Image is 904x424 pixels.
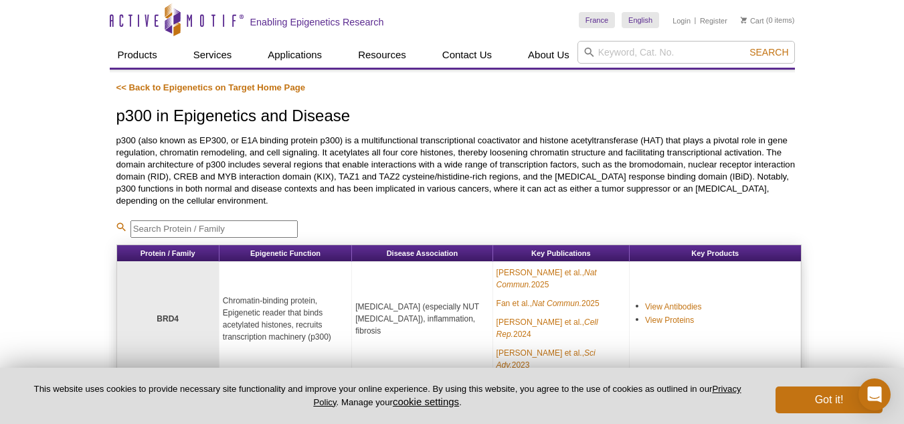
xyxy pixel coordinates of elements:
li: | [695,12,697,28]
a: View Proteins [645,314,694,326]
p: This website uses cookies to provide necessary site functionality and improve your online experie... [21,383,753,409]
th: Key Products [630,245,801,262]
a: English [622,12,659,28]
em: Nat Commun. [496,268,597,289]
a: Services [185,42,240,68]
a: About Us [520,42,577,68]
a: Resources [350,42,414,68]
a: Privacy Policy [313,384,741,407]
strong: BRD4 [157,314,179,324]
h2: Enabling Epigenetics Research [250,16,384,28]
a: Login [672,16,691,25]
a: Contact Us [434,42,500,68]
button: Got it! [776,386,883,413]
img: Your Cart [741,17,747,23]
th: Disease Association [352,245,492,262]
p: p300 (also known as EP300, or E1A binding protein p300) is a multifunctional transcriptional coac... [116,135,802,207]
a: Fan et al.,Nat Commun.2025 [496,297,600,309]
span: Search [749,47,788,58]
th: Key Publications [493,245,630,262]
button: Search [745,46,792,58]
a: Products [110,42,165,68]
input: Search Protein / Family [130,220,298,238]
a: [PERSON_NAME] et al.,Cell Rep.2024 [496,316,626,340]
a: [PERSON_NAME] et al.,Nat Commun.2025 [496,267,626,291]
em: Nat Commun. [532,299,581,308]
th: Protein / Family [117,245,219,262]
em: Cell Rep. [496,317,598,339]
a: France [579,12,615,28]
li: (0 items) [741,12,795,28]
button: cookie settings [393,396,459,407]
a: View Antibodies [645,301,702,313]
a: << Back to Epigenetics on Target Home Page [116,82,306,92]
input: Keyword, Cat. No. [577,41,795,64]
th: Epigenetic Function [219,245,352,262]
td: Chromatin-binding protein, Epigenetic reader that binds acetylated histones, recruits transcripti... [219,262,352,376]
a: [PERSON_NAME] et al.,Sci Adv.2023 [496,347,626,371]
td: [MEDICAL_DATA] (especially NUT [MEDICAL_DATA]), inflammation, fibrosis [352,262,492,376]
h1: p300 in Epigenetics and Disease [116,107,802,127]
em: Sci Adv. [496,348,596,370]
a: Register [700,16,727,25]
div: Open Intercom Messenger [858,378,891,411]
a: Cart [741,16,764,25]
a: Applications [260,42,330,68]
